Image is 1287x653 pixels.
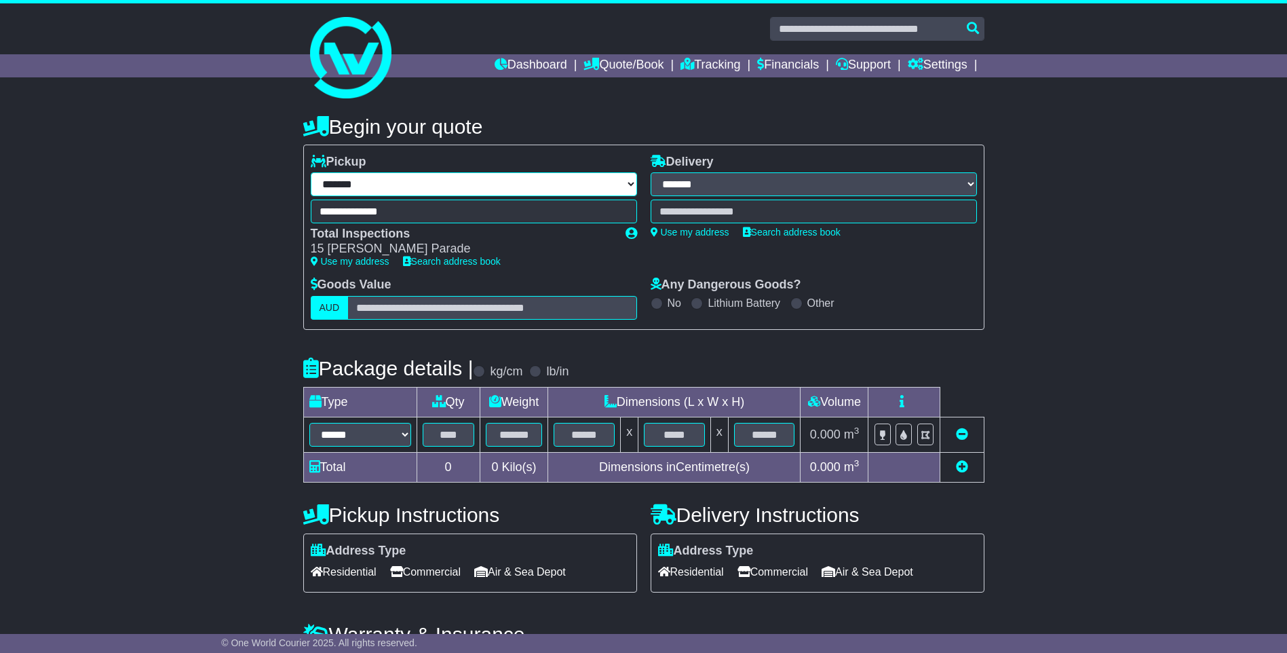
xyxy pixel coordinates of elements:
span: m [844,428,860,441]
td: 0 [417,452,480,482]
label: lb/in [546,365,569,379]
td: Weight [480,387,548,417]
label: kg/cm [490,365,522,379]
td: Total [303,452,417,482]
label: Address Type [658,544,754,559]
span: Residential [658,561,724,582]
h4: Pickup Instructions [303,504,637,526]
td: x [621,417,638,452]
a: Add new item [956,460,968,474]
a: Tracking [680,54,740,77]
label: Address Type [311,544,406,559]
label: Goods Value [311,278,391,293]
td: x [710,417,728,452]
span: 0.000 [810,428,841,441]
td: Volume [801,387,868,417]
h4: Delivery Instructions [651,504,984,526]
a: Use my address [651,227,729,238]
a: Search address book [743,227,841,238]
label: Lithium Battery [708,297,780,310]
label: Any Dangerous Goods? [651,278,801,293]
label: Pickup [311,155,366,170]
a: Support [836,54,891,77]
label: No [668,297,681,310]
label: Other [807,297,834,310]
a: Financials [757,54,819,77]
h4: Package details | [303,357,474,379]
span: Air & Sea Depot [474,561,566,582]
div: 15 [PERSON_NAME] Parade [311,242,612,257]
a: Use my address [311,256,389,267]
td: Kilo(s) [480,452,548,482]
span: Residential [311,561,377,582]
a: Dashboard [495,54,567,77]
td: Dimensions in Centimetre(s) [548,452,801,482]
span: Air & Sea Depot [822,561,913,582]
sup: 3 [854,458,860,468]
td: Type [303,387,417,417]
span: 0.000 [810,460,841,474]
a: Search address book [403,256,501,267]
label: AUD [311,296,349,320]
span: 0 [491,460,498,474]
span: Commercial [390,561,461,582]
sup: 3 [854,426,860,436]
label: Delivery [651,155,714,170]
a: Settings [908,54,967,77]
span: © One World Courier 2025. All rights reserved. [221,637,417,648]
td: Qty [417,387,480,417]
td: Dimensions (L x W x H) [548,387,801,417]
a: Quote/Book [583,54,664,77]
a: Remove this item [956,428,968,441]
span: Commercial [737,561,808,582]
h4: Warranty & Insurance [303,623,984,646]
span: m [844,460,860,474]
h4: Begin your quote [303,115,984,138]
div: Total Inspections [311,227,612,242]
